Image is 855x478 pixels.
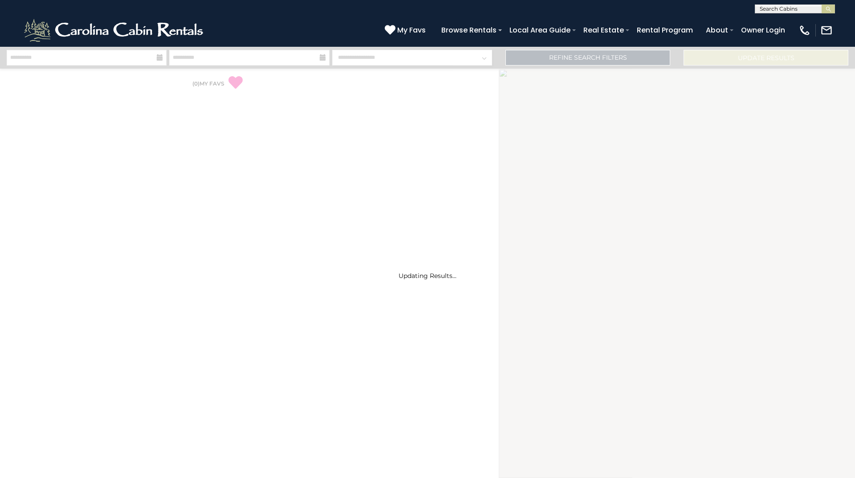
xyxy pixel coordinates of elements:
[22,17,207,44] img: White-1-2.png
[385,25,428,36] a: My Favs
[632,22,697,38] a: Rental Program
[579,22,628,38] a: Real Estate
[798,24,811,37] img: phone-regular-white.png
[397,25,426,36] span: My Favs
[701,22,733,38] a: About
[505,22,575,38] a: Local Area Guide
[437,22,501,38] a: Browse Rentals
[820,24,833,37] img: mail-regular-white.png
[737,22,790,38] a: Owner Login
